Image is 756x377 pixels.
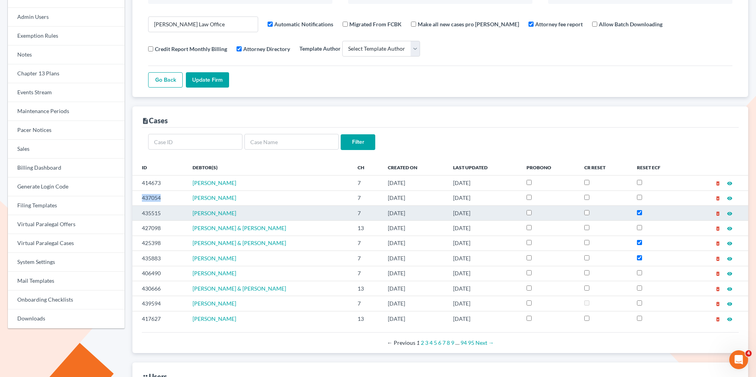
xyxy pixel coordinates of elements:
td: 7 [351,266,381,281]
td: 13 [351,311,381,326]
a: Notes [8,46,125,64]
td: 7 [351,190,381,205]
label: Automatic Notifications [274,20,333,28]
a: visibility [727,225,732,231]
a: Next page [475,339,494,346]
i: delete_forever [715,226,721,231]
td: 435515 [132,205,186,220]
i: delete_forever [715,181,721,186]
i: delete_forever [715,256,721,262]
td: [DATE] [382,176,447,190]
a: Page 5 [434,339,437,346]
a: System Settings [8,253,125,272]
td: [DATE] [447,266,520,281]
a: visibility [727,300,732,307]
td: 430666 [132,281,186,296]
a: [PERSON_NAME] [193,270,236,276]
a: [PERSON_NAME] [193,300,236,307]
td: 439594 [132,296,186,311]
td: [DATE] [447,311,520,326]
a: [PERSON_NAME] & [PERSON_NAME] [193,225,286,231]
span: Previous page [387,339,415,346]
td: 7 [351,251,381,266]
td: [DATE] [447,281,520,296]
th: Ch [351,159,381,175]
a: Maintenance Periods [8,102,125,121]
td: [DATE] [382,205,447,220]
i: visibility [727,241,732,246]
a: delete_forever [715,179,721,186]
i: visibility [727,286,732,292]
a: [PERSON_NAME] [193,179,236,186]
div: Cases [142,116,168,125]
td: [DATE] [382,266,447,281]
input: Update Firm [186,72,229,88]
a: Billing Dashboard [8,159,125,178]
a: Generate Login Code [8,178,125,196]
em: Page 1 [417,339,420,346]
a: [PERSON_NAME] [193,255,236,262]
i: visibility [727,301,732,307]
span: [PERSON_NAME] & [PERSON_NAME] [193,240,286,246]
td: [DATE] [382,221,447,236]
a: [PERSON_NAME] & [PERSON_NAME] [193,285,286,292]
span: [PERSON_NAME] [193,194,236,201]
label: Make all new cases pro [PERSON_NAME] [418,20,519,28]
td: [DATE] [447,221,520,236]
a: delete_forever [715,194,721,201]
a: visibility [727,315,732,322]
th: CR Reset [578,159,631,175]
a: visibility [727,210,732,216]
td: [DATE] [382,281,447,296]
a: [PERSON_NAME] [193,315,236,322]
th: Last Updated [447,159,520,175]
a: Sales [8,140,125,159]
td: [DATE] [382,190,447,205]
a: delete_forever [715,225,721,231]
i: delete_forever [715,196,721,201]
span: [PERSON_NAME] [193,210,236,216]
i: description [142,117,149,124]
a: Page 95 [468,339,474,346]
a: visibility [727,240,732,246]
a: delete_forever [715,255,721,262]
td: [DATE] [382,236,447,251]
a: Mail Templates [8,272,125,291]
i: visibility [727,317,732,322]
a: Virtual Paralegal Offers [8,215,125,234]
a: visibility [727,285,732,292]
td: [DATE] [447,251,520,266]
td: [DATE] [447,296,520,311]
td: 13 [351,221,381,236]
i: visibility [727,181,732,186]
a: Admin Users [8,8,125,27]
a: visibility [727,194,732,201]
td: 406490 [132,266,186,281]
a: Filing Templates [8,196,125,215]
td: 425398 [132,236,186,251]
a: Page 94 [461,339,467,346]
td: [DATE] [382,251,447,266]
a: delete_forever [715,240,721,246]
a: delete_forever [715,300,721,307]
div: Pagination [148,339,732,347]
a: Page 8 [447,339,450,346]
td: 7 [351,176,381,190]
a: Chapter 13 Plans [8,64,125,83]
label: Attorney Directory [243,45,290,53]
a: Page 9 [451,339,454,346]
label: Attorney fee report [535,20,583,28]
span: 4 [745,350,752,357]
td: 7 [351,296,381,311]
a: Pacer Notices [8,121,125,140]
input: Filter [341,134,375,150]
label: Migrated From FCBK [349,20,402,28]
th: Reset ECF [631,159,687,175]
a: Page 2 [421,339,424,346]
td: [DATE] [447,205,520,220]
